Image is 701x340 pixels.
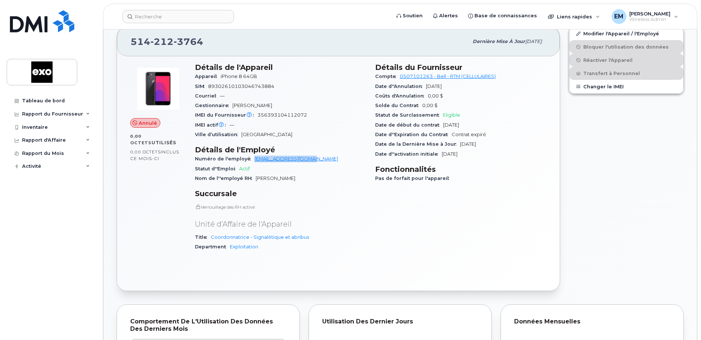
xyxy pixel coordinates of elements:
div: Données mensuelles [514,318,670,325]
span: Date de la Dernière Mise à Jour [375,141,460,147]
h3: Détails du Fournisseur [375,63,547,72]
div: Comportement de l'Utilisation des Données des Derniers Mois [130,318,286,332]
span: SIM [195,84,208,89]
span: Courriel [195,93,220,99]
div: Liens rapides [543,9,605,24]
h3: Détails de l'Appareil [195,63,366,72]
a: Exploitation [230,244,258,249]
span: Réactiver l'Appareil [583,57,633,63]
span: Appareil [195,74,221,79]
h3: Fonctionnalités [375,165,547,174]
span: [DATE] [443,122,459,128]
span: Statut d''Emploi [195,166,239,171]
span: IMEI actif [195,122,229,128]
span: 514 [131,36,203,47]
span: 212 [150,36,174,47]
span: Date d''Expiration du Contrat [375,132,452,137]
span: Gestionnaire [195,103,232,108]
span: [GEOGRAPHIC_DATA] [241,132,292,137]
button: Changer le IMEI [569,80,683,93]
span: [DATE] [525,39,542,44]
span: 0,00 Octets [130,149,161,155]
p: Unité d'Affaire de l'Appareil [195,219,366,230]
a: [EMAIL_ADDRESS][DOMAIN_NAME] [255,156,338,162]
a: Coordonnatrice - Signalétique et abribus [211,234,309,240]
span: Statut de Surclassement [375,112,443,118]
span: Wireless Admin [629,17,670,22]
a: Modifier l'Appareil / l'Employé [569,27,683,40]
span: — [220,93,225,99]
h3: Succursale [195,189,366,198]
span: Title [195,234,211,240]
div: Emmanuel Maniraruta [606,9,683,24]
span: 89302610103046743884 [208,84,274,89]
span: Liens rapides [557,14,592,20]
span: 3764 [174,36,203,47]
span: 356393104112072 [257,112,307,118]
span: Date de début du contrat [375,122,443,128]
a: Base de connaissances [463,8,542,23]
span: Contrat expiré [452,132,486,137]
span: Date d''activation initiale [375,151,442,157]
span: Alertes [439,12,458,20]
span: EM [614,12,623,21]
a: 0507101263 - Bell - RTM (CELLULAIRES) [400,74,496,79]
span: Date d''Annulation [375,84,426,89]
input: Recherche [122,10,234,23]
h3: Détails de l'Employé [195,145,366,154]
span: [DATE] [460,141,476,147]
span: 0,00 $ [422,103,438,108]
button: Bloquer l'utilisation des données [569,40,683,53]
span: Pas de forfait pour l'appareil [375,176,453,181]
span: IMEI du Fournisseur [195,112,257,118]
span: [DATE] [442,151,458,157]
span: Soutien [403,12,423,20]
span: [PERSON_NAME] [256,176,295,181]
div: Utilisation des Dernier Jours [322,318,478,325]
span: Base de connaissances [474,12,537,20]
span: [DATE] [426,84,442,89]
span: Nom de l''employé RH [195,176,256,181]
span: Annulé [139,120,157,127]
span: Dernière mise à jour [473,39,525,44]
span: [PERSON_NAME] [629,11,670,17]
span: Compte [375,74,400,79]
button: Réactiver l'Appareil [569,53,683,67]
span: Coûts d'Annulation [375,93,428,99]
span: utilisés [152,140,176,145]
span: iPhone 8 64GB [221,74,257,79]
p: Verrouillage des RH activé [195,204,366,210]
span: Department [195,244,230,249]
span: Eligible [443,112,460,118]
span: Numéro de l'employé [195,156,255,162]
span: Solde du Contrat [375,103,422,108]
span: Actif [239,166,250,171]
span: [PERSON_NAME] [232,103,272,108]
span: 0,00 $ [428,93,443,99]
a: Alertes [428,8,463,23]
span: 0,00 Octets [130,134,152,145]
img: image20231002-3703462-bzhi73.jpeg [136,67,180,111]
span: — [229,122,234,128]
a: Soutien [391,8,428,23]
button: Transfert à Personnel [569,67,683,80]
span: Ville d’utilisation [195,132,241,137]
